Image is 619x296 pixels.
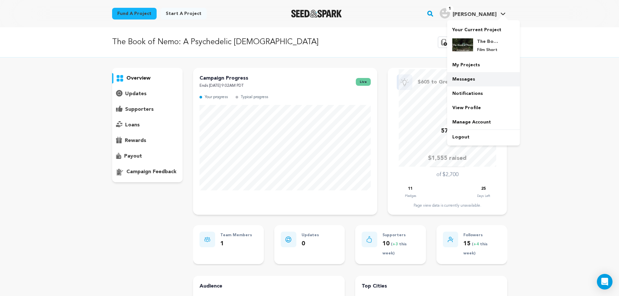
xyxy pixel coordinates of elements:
p: updates [125,90,147,98]
span: 1 [446,6,454,12]
p: Team Members [220,232,252,239]
a: Seed&Spark Homepage [291,10,342,18]
p: 57% [441,126,454,136]
h4: Audience [200,282,338,290]
button: payout [112,151,183,161]
p: 25 [481,185,486,193]
img: user.png [440,8,450,19]
p: Film Short [477,47,500,53]
p: loans [125,121,140,129]
p: Typical progress [241,94,268,101]
div: Page view data is currently unavailable. [394,203,500,208]
button: supporters [112,104,183,115]
a: My Projects [447,58,520,72]
button: rewards [112,135,183,146]
p: rewards [125,137,146,145]
span: +3 [393,242,399,246]
a: Messages [447,72,520,86]
p: 1 [220,239,252,249]
span: live [356,78,371,86]
h4: The Book of Nemo: A Psychedelic [DEMOGRAPHIC_DATA] [477,38,500,45]
a: Warren H.'s Profile [438,7,507,19]
p: supporters [125,106,154,113]
a: Your Current Project The Book of Nemo: A Psychedelic [DEMOGRAPHIC_DATA] Film Short [452,24,515,58]
div: Open Intercom Messenger [597,274,613,290]
p: campaign feedback [126,168,176,176]
p: overview [126,74,150,82]
p: Your progress [205,94,228,101]
button: updates [112,89,183,99]
p: Your Current Project [452,24,515,33]
a: View Profile [447,101,520,115]
img: Seed&Spark Logo Dark Mode [291,10,342,18]
span: +4 [473,242,480,246]
p: Supporters [382,232,419,239]
img: ddccf53ea4a25886.jpg [452,38,473,51]
p: Followers [463,232,500,239]
a: Manage Account [447,115,520,129]
p: Updates [302,232,319,239]
span: ( this week) [382,242,407,256]
button: campaign feedback [112,167,183,177]
p: 11 [408,185,413,193]
p: 15 [463,239,500,258]
p: 0 [302,239,319,249]
a: Notifications [447,86,520,101]
p: Pledges [405,193,416,199]
p: Ends [DATE] 9:02AM PDT [200,82,248,90]
span: [PERSON_NAME] [453,12,496,17]
p: The Book of Nemo: A Psychedelic [DEMOGRAPHIC_DATA] [112,36,318,48]
a: Start a project [161,8,207,19]
a: Fund a project [112,8,157,19]
p: payout [124,152,142,160]
p: 10 [382,239,419,258]
p: Campaign Progress [200,74,248,82]
button: loans [112,120,183,130]
h4: Top Cities [362,282,500,290]
a: Logout [447,130,520,144]
p: of $2,700 [436,171,458,179]
div: Warren H.'s Profile [440,8,496,19]
p: Days Left [477,193,490,199]
span: Warren H.'s Profile [438,7,507,20]
button: overview [112,73,183,84]
span: ( this week) [463,242,488,256]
